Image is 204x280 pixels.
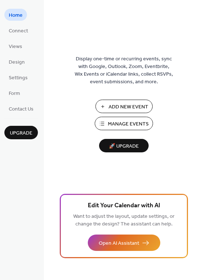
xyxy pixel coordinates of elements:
[95,100,153,113] button: Add New Event
[4,40,27,52] a: Views
[95,117,153,130] button: Manage Events
[9,59,25,66] span: Design
[4,56,29,68] a: Design
[4,103,38,115] a: Contact Us
[75,55,173,86] span: Display one-time or recurring events, sync with Google, Outlook, Zoom, Eventbrite, Wix Events or ...
[108,120,149,128] span: Manage Events
[4,71,32,83] a: Settings
[4,87,24,99] a: Form
[4,24,32,36] a: Connect
[99,240,139,247] span: Open AI Assistant
[9,105,34,113] span: Contact Us
[9,43,22,51] span: Views
[109,103,148,111] span: Add New Event
[4,126,38,139] button: Upgrade
[9,74,28,82] span: Settings
[4,9,27,21] a: Home
[99,139,149,152] button: 🚀 Upgrade
[9,12,23,19] span: Home
[9,27,28,35] span: Connect
[9,90,20,97] span: Form
[10,129,32,137] span: Upgrade
[103,141,144,151] span: 🚀 Upgrade
[88,201,160,211] span: Edit Your Calendar with AI
[73,212,174,229] span: Want to adjust the layout, update settings, or change the design? The assistant can help.
[88,235,160,251] button: Open AI Assistant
